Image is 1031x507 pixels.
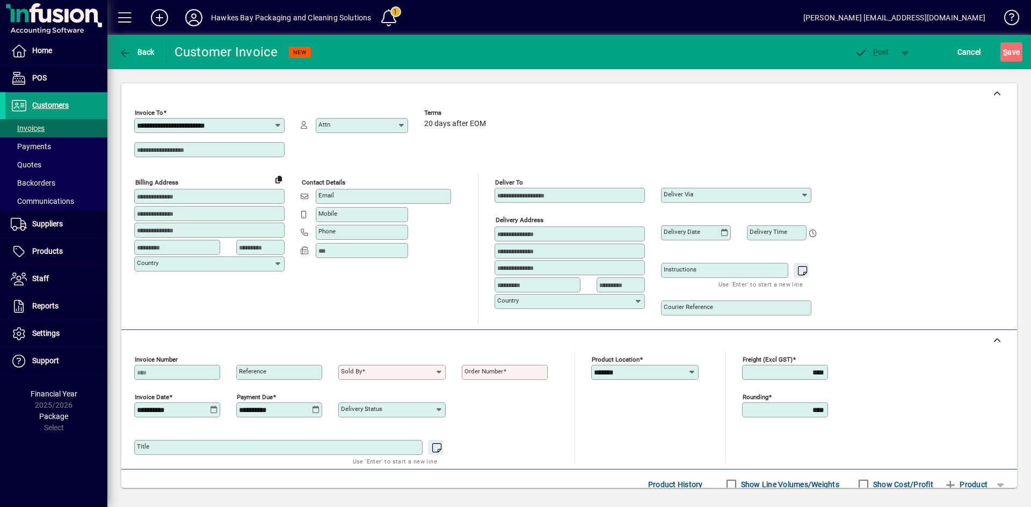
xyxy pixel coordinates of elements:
a: Invoices [5,119,107,137]
span: Settings [32,329,60,337]
label: Show Line Volumes/Weights [739,479,839,490]
label: Show Cost/Profit [871,479,933,490]
button: Add [142,8,177,27]
mat-label: Product location [592,356,640,363]
span: Package [39,412,68,421]
span: Customers [32,101,69,109]
span: Products [32,247,63,255]
mat-label: Deliver To [495,179,523,186]
mat-hint: Use 'Enter' to start a new line [353,455,437,467]
span: ost [854,48,889,56]
mat-label: Sold by [341,368,362,375]
mat-label: Attn [318,121,330,128]
mat-label: Country [137,259,158,267]
mat-label: Rounding [743,393,768,401]
button: Profile [177,8,211,27]
span: P [873,48,878,56]
mat-label: Courier Reference [664,303,713,311]
span: NEW [293,49,307,56]
span: Back [119,48,155,56]
mat-label: Country [497,297,519,304]
span: Payments [11,142,51,151]
div: Hawkes Bay Packaging and Cleaning Solutions [211,9,372,26]
a: Backorders [5,174,107,192]
mat-label: Instructions [664,266,696,273]
span: Cancel [957,43,981,61]
span: S [1003,48,1007,56]
span: Terms [424,109,489,116]
button: Cancel [955,42,984,62]
mat-label: Freight (excl GST) [743,356,793,363]
mat-label: Reference [239,368,266,375]
span: Suppliers [32,219,63,228]
mat-label: Invoice date [135,393,169,401]
mat-label: Mobile [318,210,337,217]
a: Quotes [5,156,107,174]
a: Products [5,238,107,265]
span: ave [1003,43,1020,61]
button: Save [1000,42,1022,62]
span: Communications [11,197,74,205]
mat-label: Title [137,443,149,450]
button: Post [849,42,895,62]
mat-label: Delivery time [750,228,787,236]
mat-label: Delivery date [664,228,700,236]
mat-label: Phone [318,227,336,235]
span: Reports [32,302,59,310]
a: Home [5,38,107,64]
a: Staff [5,266,107,292]
mat-label: Invoice number [135,356,178,363]
button: Copy to Delivery address [270,171,287,188]
span: 20 days after EOM [424,120,486,128]
span: Financial Year [31,390,77,398]
span: POS [32,74,47,82]
a: Communications [5,192,107,210]
a: Payments [5,137,107,156]
span: Quotes [11,160,41,169]
a: Reports [5,293,107,320]
a: Suppliers [5,211,107,238]
span: Invoices [11,124,45,133]
mat-label: Payment due [237,393,273,401]
mat-label: Invoice To [135,109,163,116]
button: Back [116,42,157,62]
span: Backorders [11,179,55,187]
span: Product [944,476,988,493]
mat-label: Order number [464,368,503,375]
span: Product History [648,476,703,493]
mat-label: Delivery status [341,405,382,413]
div: Customer Invoice [175,43,278,61]
mat-hint: Use 'Enter' to start a new line [718,278,803,290]
mat-label: Email [318,192,334,199]
a: Knowledge Base [996,2,1018,37]
button: Product [939,475,993,494]
span: Support [32,356,59,365]
div: [PERSON_NAME] [EMAIL_ADDRESS][DOMAIN_NAME] [803,9,985,26]
a: Settings [5,320,107,347]
a: POS [5,65,107,92]
button: Product History [644,475,707,494]
a: Support [5,348,107,374]
mat-label: Deliver via [664,190,693,198]
span: Home [32,46,52,55]
app-page-header-button: Back [107,42,166,62]
span: Staff [32,274,49,283]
